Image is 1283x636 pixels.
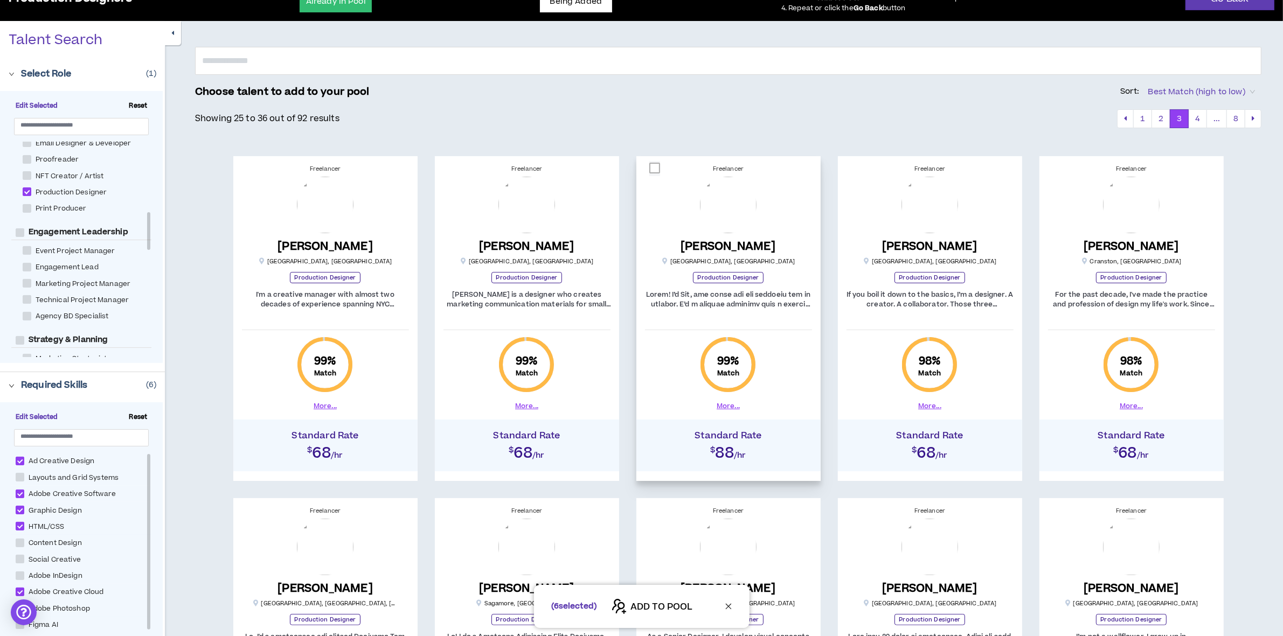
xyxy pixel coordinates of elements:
[11,101,63,111] span: Edit Selected
[331,450,343,461] span: /hr
[1133,109,1152,129] button: 1
[1048,165,1215,173] div: Freelancer
[717,369,740,378] small: Match
[901,177,958,233] img: yPnV2aYPwiCv6De3KN6eJ71fPblYWVsTSjtifg0Z.png
[1045,441,1218,460] h2: $68
[24,522,68,532] span: HTML/CSS
[146,68,156,80] p: ( 1 )
[9,71,15,77] span: right
[1103,519,1160,575] img: BB7t0HULtG2vGuYLs1sNu59v2IGt6Im7Qg65dqDJ.png
[693,272,764,283] p: Production Designer
[31,138,136,149] span: Email Designer & Developer
[31,311,113,322] span: Agency BD Specialist
[31,279,135,289] span: Marketing Project Manager
[1096,272,1167,283] p: Production Designer
[21,67,72,80] p: Select Role
[314,401,337,411] button: More...
[1188,109,1207,129] button: 4
[242,507,409,515] div: Freelancer
[21,379,87,392] p: Required Skills
[1120,401,1143,411] button: More...
[1226,109,1245,129] button: 8
[725,603,732,610] span: close
[630,600,692,613] span: ADD TO POOL
[24,571,87,581] span: Adobe InDesign
[479,582,574,595] h5: [PERSON_NAME]
[491,272,563,283] p: Production Designer
[125,413,152,422] span: Reset
[443,290,611,309] p: [PERSON_NAME] is a designer who creates marketing communication materials for small businesses, g...
[919,369,941,378] small: Match
[24,506,86,516] span: Graphic Design
[1117,109,1261,129] nav: pagination
[239,430,412,441] h4: Standard Rate
[843,441,1017,460] h2: $68
[1084,582,1179,595] h5: [PERSON_NAME]
[242,165,409,173] div: Freelancer
[1120,369,1143,378] small: Match
[645,165,812,173] div: Freelancer
[242,290,409,309] p: I'm a creative manager with almost two decades of experience spanning NYC marketing, advertising,...
[278,240,373,253] h5: [PERSON_NAME]
[935,450,948,461] span: /hr
[460,257,594,265] p: [GEOGRAPHIC_DATA] , [GEOGRAPHIC_DATA]
[847,290,1014,309] p: If you boil it down to the basics, I’m a designer. A creator. A collaborator. Those three charact...
[681,582,776,595] h5: [PERSON_NAME]
[1103,177,1160,233] img: 5k51hzRuDj1gqpg4Ihksol3qiBUr3J6lZz2r9gAe.png
[847,165,1014,173] div: Freelancer
[443,165,611,173] div: Freelancer
[9,383,15,389] span: right
[443,507,611,515] div: Freelancer
[24,227,133,237] span: Engagement Leadership
[645,290,812,309] p: Lorem! I’d Sit, ame conse adi eli seddoeiu tem in utlabor. E’d m aliquae adminimv quis n exerci u...
[606,598,699,615] button: usergroup-addADD TO POOL
[297,519,353,575] img: cFzCoyRo7A3nKKub1wNFT8uAaPyaRclxuj3mxlql.png
[1084,240,1179,253] h5: [PERSON_NAME]
[31,295,134,305] span: Technical Project Manager
[125,101,152,111] span: Reset
[1048,507,1215,515] div: Freelancer
[551,601,597,612] p: ( 6 selected)
[498,519,555,575] img: RtE5bZDp4KvTQqeswuH8cAzGasDYRIOi0eMBfV2u.png
[297,177,353,233] img: kUojSW6Rgs5CYaGPhNEedUkhK8LMdFHt45WhCie2.png
[847,507,1014,515] div: Freelancer
[440,441,614,460] h2: $68
[1120,86,1140,97] p: Sort:
[1137,450,1149,461] span: /hr
[1152,109,1170,129] button: 2
[146,379,156,391] p: ( 6 )
[11,599,37,625] div: Open Intercom Messenger
[239,441,412,460] h2: $68
[717,354,739,369] span: 99 %
[854,3,883,13] span: Go Back
[440,430,614,441] h4: Standard Rate
[314,369,337,378] small: Match
[1148,84,1255,100] span: Best Match (high to low)
[894,272,966,283] p: Production Designer
[31,187,112,198] span: Production Designer
[24,456,99,466] span: Ad Creative Design
[31,204,91,214] span: Print Producer
[642,441,815,460] h2: $88
[479,240,574,253] h5: [PERSON_NAME]
[9,32,102,49] p: Talent Search
[195,112,339,125] p: Showing 25 to 36 out of 92 results
[31,262,103,272] span: Engagement Lead
[919,354,941,369] span: 98 %
[1048,290,1215,309] p: For the past decade, I've made the practice and profession of design my life's work. Since gradua...
[24,555,85,565] span: Social Creative
[24,473,123,483] span: Layouts and Grid Systems
[863,257,997,265] p: [GEOGRAPHIC_DATA] , [GEOGRAPHIC_DATA]
[717,401,740,411] button: More...
[662,257,795,265] p: [GEOGRAPHIC_DATA] , [GEOGRAPHIC_DATA]
[1206,109,1227,129] button: ...
[1120,354,1142,369] span: 98 %
[31,171,108,181] span: NFT Creator / Artist
[278,582,373,595] h5: [PERSON_NAME]
[700,519,757,575] img: 9s4j4EFdNDeYu4BpAQMsUDOvsLVjXtrxdthJ61dT.png
[901,519,958,575] img: ktutfjkx8waiVoiWnLwgrM3DeQ5r0d7Fa2qRcQT4.png
[24,538,86,548] span: Content Design
[195,85,370,100] p: Choose talent to add to your pool
[1170,109,1189,129] button: 3
[516,369,538,378] small: Match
